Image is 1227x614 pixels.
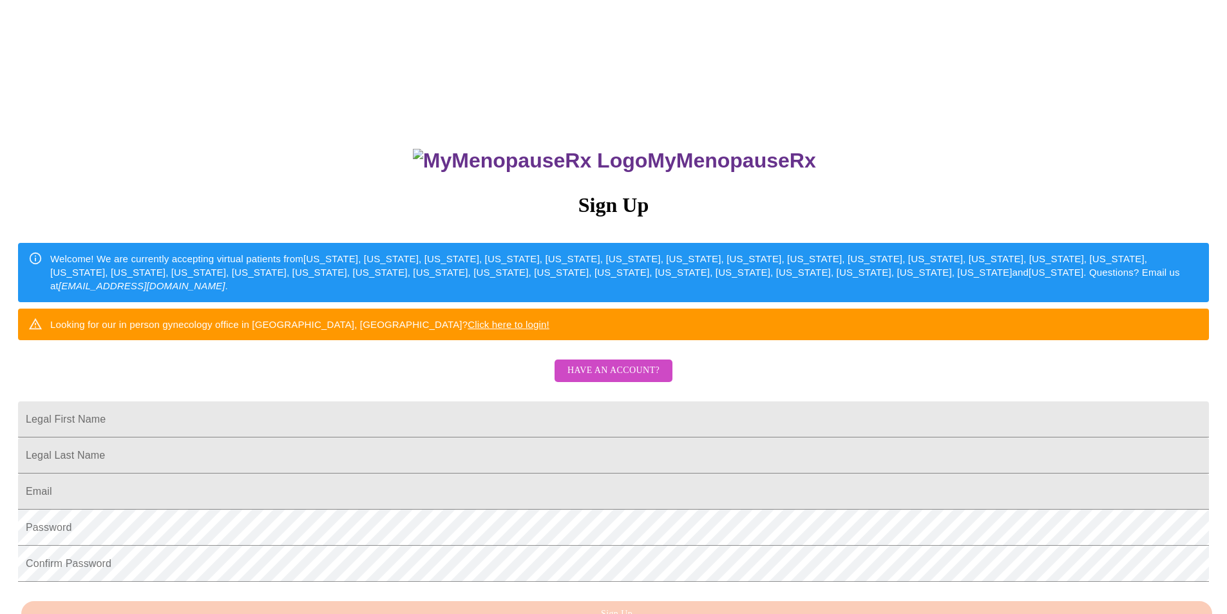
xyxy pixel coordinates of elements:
h3: Sign Up [18,193,1209,217]
em: [EMAIL_ADDRESS][DOMAIN_NAME] [59,280,225,291]
button: Have an account? [555,360,672,382]
div: Looking for our in person gynecology office in [GEOGRAPHIC_DATA], [GEOGRAPHIC_DATA]? [50,312,549,336]
img: MyMenopauseRx Logo [413,149,647,173]
a: Click here to login! [468,319,549,330]
h3: MyMenopauseRx [20,149,1210,173]
a: Have an account? [551,374,676,385]
span: Have an account? [567,363,660,379]
div: Welcome! We are currently accepting virtual patients from [US_STATE], [US_STATE], [US_STATE], [US... [50,247,1199,298]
